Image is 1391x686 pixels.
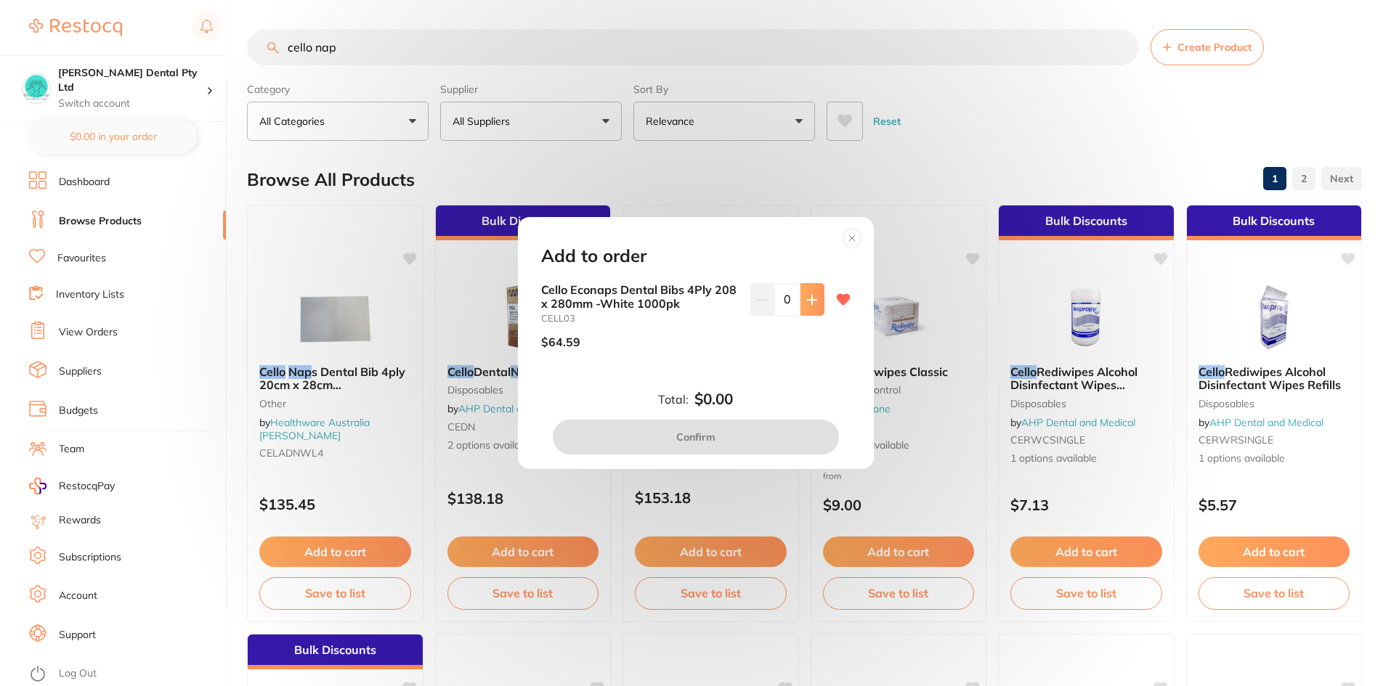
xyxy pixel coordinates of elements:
[694,391,733,408] b: $0.00
[541,335,580,348] p: $64.59
[541,313,739,324] small: CELL03
[541,246,646,266] h2: Add to order
[541,283,739,310] b: Cello Econaps Dental Bibs 4Ply 208 x 280mm -White 1000pk
[658,393,689,406] label: Total:
[553,420,839,454] button: Confirm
